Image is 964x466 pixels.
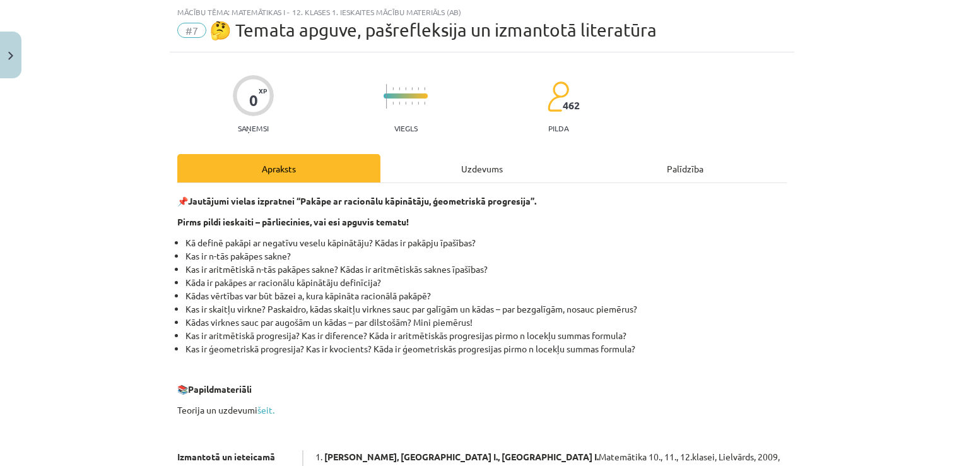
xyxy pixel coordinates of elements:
p: Saņemsi [233,124,274,133]
img: icon-short-line-57e1e144782c952c97e751825c79c345078a6d821885a25fce030b3d8c18986b.svg [418,102,419,105]
p: Teorija un uzdevumi [177,403,787,417]
li: Kas ir skaitļu virkne? Paskaidro, kādas skaitļu virknes sauc par galīgām un kādas – par bezgalīgā... [185,302,787,316]
img: students-c634bb4e5e11cddfef0936a35e636f08e4e9abd3cc4e673bd6f9a4125e45ecb1.svg [547,81,569,112]
div: Mācību tēma: Matemātikas i - 12. klases 1. ieskaites mācību materiāls (ab) [177,8,787,16]
img: icon-short-line-57e1e144782c952c97e751825c79c345078a6d821885a25fce030b3d8c18986b.svg [424,87,425,90]
span: XP [259,87,267,94]
img: icon-short-line-57e1e144782c952c97e751825c79c345078a6d821885a25fce030b3d8c18986b.svg [399,102,400,105]
b: Pirms pildi ieskaiti – pārliecinies, vai esi apguvis tematu! [177,216,409,227]
a: šeit. [257,404,274,415]
b: Jautājumi vielas izpratnei “Pakāpe ar racionālu kāpinātāju, ģeometriskā progresija”. [188,195,536,206]
div: Uzdevums [380,154,584,182]
p: 📚 [177,383,787,396]
span: 462 [563,100,580,111]
li: Kādas vērtības var būt bāzei a, kura kāpināta racionālā pakāpē? [185,289,787,302]
img: icon-short-line-57e1e144782c952c97e751825c79c345078a6d821885a25fce030b3d8c18986b.svg [399,87,400,90]
img: icon-long-line-d9ea69661e0d244f92f715978eff75569469978d946b2353a9bb055b3ed8787d.svg [386,84,387,109]
b: Papildmateriāli [188,383,252,395]
img: icon-short-line-57e1e144782c952c97e751825c79c345078a6d821885a25fce030b3d8c18986b.svg [411,102,413,105]
img: icon-short-line-57e1e144782c952c97e751825c79c345078a6d821885a25fce030b3d8c18986b.svg [392,87,394,90]
li: Kas ir aritmētiskā n-tās pakāpes sakne? Kādas ir aritmētiskās saknes īpašības? [185,263,787,276]
li: Kas ir n-tās pakāpes sakne? [185,249,787,263]
div: 0 [249,92,258,109]
div: Palīdzība [584,154,787,182]
p: 📌 [177,194,787,208]
p: pilda [548,124,568,133]
li: Kas ir ģeometriskā progresija? Kas ir kvocients? Kāda ir ģeometriskās progresijas pirmo n locekļu... [185,342,787,355]
p: Viegls [394,124,418,133]
li: Kas ir aritmētiskā progresija? Kas ir diference? Kāda ir aritmētiskās progresijas pirmo n locekļu... [185,329,787,342]
b: [PERSON_NAME], [GEOGRAPHIC_DATA] I., [GEOGRAPHIC_DATA] I. [324,451,599,462]
li: Kā definē pakāpi ar negatīvu veselu kāpinātāju? Kādas ir pakāpju īpašības? [185,236,787,249]
div: Apraksts [177,154,380,182]
img: icon-short-line-57e1e144782c952c97e751825c79c345078a6d821885a25fce030b3d8c18986b.svg [411,87,413,90]
span: #7 [177,23,206,38]
span: 🤔 Temata apguve, pašrefleksija un izmantotā literatūra [209,20,657,40]
img: icon-short-line-57e1e144782c952c97e751825c79c345078a6d821885a25fce030b3d8c18986b.svg [392,102,394,105]
img: icon-short-line-57e1e144782c952c97e751825c79c345078a6d821885a25fce030b3d8c18986b.svg [418,87,419,90]
img: icon-short-line-57e1e144782c952c97e751825c79c345078a6d821885a25fce030b3d8c18986b.svg [424,102,425,105]
img: icon-short-line-57e1e144782c952c97e751825c79c345078a6d821885a25fce030b3d8c18986b.svg [405,102,406,105]
img: icon-short-line-57e1e144782c952c97e751825c79c345078a6d821885a25fce030b3d8c18986b.svg [405,87,406,90]
img: icon-close-lesson-0947bae3869378f0d4975bcd49f059093ad1ed9edebbc8119c70593378902aed.svg [8,52,13,60]
li: Kāda ir pakāpes ar racionālu kāpinātāju definīcija? [185,276,787,289]
li: Kādas virknes sauc par augošām un kādas – par dilstošām? Mini piemērus! [185,316,787,329]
